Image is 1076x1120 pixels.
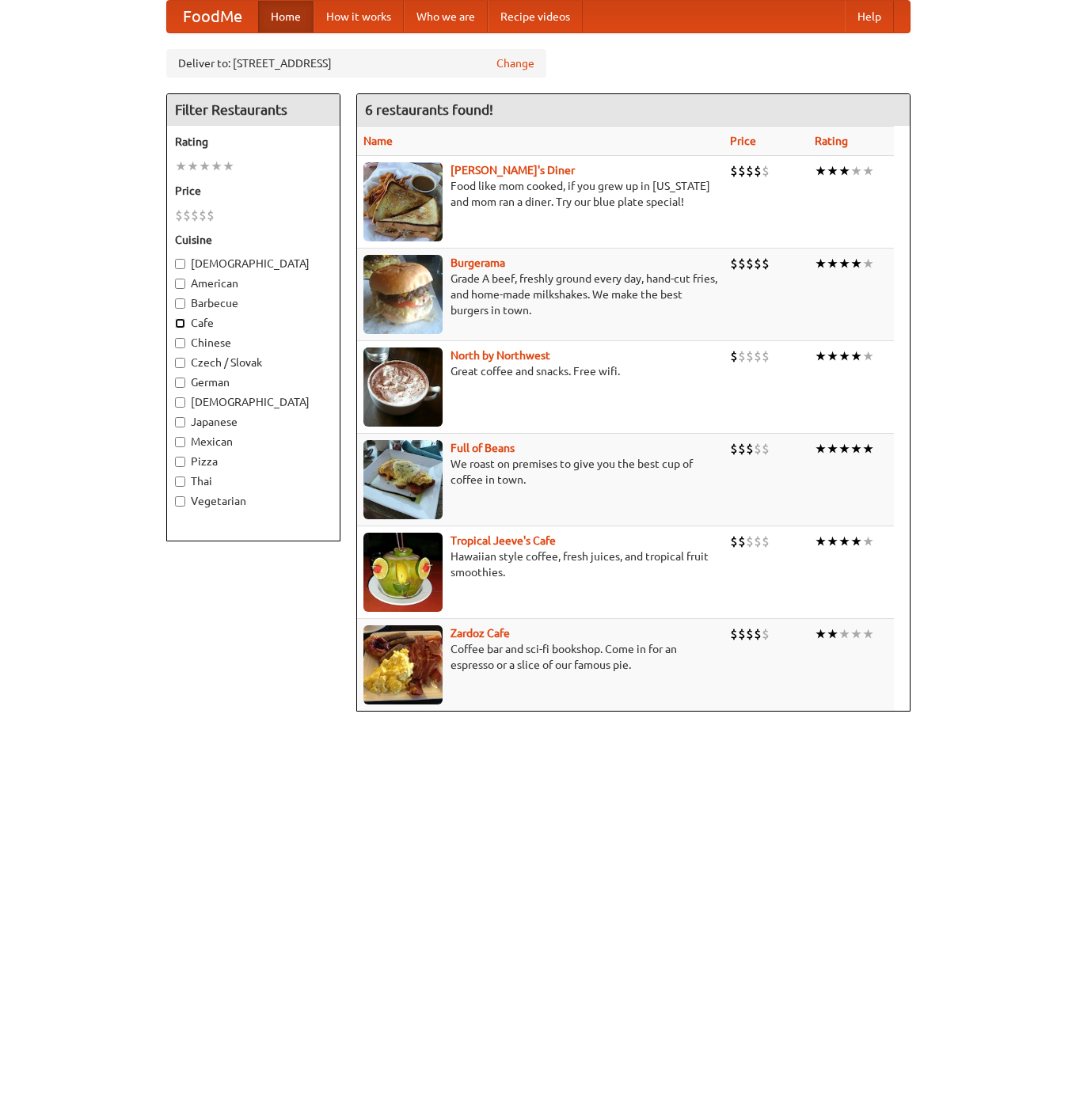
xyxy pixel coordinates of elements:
[404,1,488,32] a: Who we are
[730,135,756,147] a: Price
[451,534,556,547] a: Tropical Jeeve's Cafe
[175,496,185,507] input: Vegetarian
[762,255,770,272] li: $
[175,259,185,269] input: [DEMOGRAPHIC_DATA]
[451,442,515,454] a: Full of Beans
[738,347,746,365] li: $
[754,533,762,550] li: $
[746,533,754,550] li: $
[738,255,746,272] li: $
[175,378,185,388] input: German
[815,135,848,147] a: Rating
[762,162,770,180] li: $
[850,255,862,272] li: ★
[762,440,770,457] li: $
[862,625,874,643] li: ★
[845,1,894,32] a: Help
[175,417,185,427] input: Japanese
[862,347,874,365] li: ★
[815,255,827,272] li: ★
[815,347,827,365] li: ★
[363,456,717,488] p: We roast on premises to give you the best cup of coffee in town.
[175,355,332,370] label: Czech / Slovak
[175,434,332,450] label: Mexican
[175,338,185,348] input: Chinese
[754,625,762,643] li: $
[738,533,746,550] li: $
[175,207,183,224] li: $
[175,298,185,309] input: Barbecue
[815,162,827,180] li: ★
[730,347,738,365] li: $
[451,256,505,269] b: Burgerama
[850,347,862,365] li: ★
[175,158,187,175] li: ★
[187,158,199,175] li: ★
[850,162,862,180] li: ★
[175,437,185,447] input: Mexican
[862,162,874,180] li: ★
[199,158,211,175] li: ★
[175,457,185,467] input: Pizza
[363,178,717,210] p: Food like mom cooked, if you grew up in [US_STATE] and mom ran a diner. Try our blue plate special!
[175,256,332,271] label: [DEMOGRAPHIC_DATA]
[363,549,717,580] p: Hawaiian style coffee, fresh juices, and tropical fruit smoothies.
[762,533,770,550] li: $
[815,625,827,643] li: ★
[827,625,838,643] li: ★
[175,315,332,331] label: Cafe
[746,162,754,180] li: $
[862,255,874,272] li: ★
[167,1,258,32] a: FoodMe
[496,55,534,71] a: Change
[754,162,762,180] li: $
[199,207,207,224] li: $
[754,255,762,272] li: $
[827,347,838,365] li: ★
[754,347,762,365] li: $
[850,533,862,550] li: ★
[451,627,510,640] a: Zardoz Cafe
[175,295,332,311] label: Barbecue
[827,533,838,550] li: ★
[365,102,493,117] ng-pluralize: 6 restaurants found!
[838,533,850,550] li: ★
[211,158,222,175] li: ★
[363,641,717,673] p: Coffee bar and sci-fi bookshop. Come in for an espresso or a slice of our famous pie.
[862,440,874,457] li: ★
[815,440,827,457] li: ★
[827,255,838,272] li: ★
[191,207,199,224] li: $
[827,440,838,457] li: ★
[754,440,762,457] li: $
[850,440,862,457] li: ★
[762,625,770,643] li: $
[451,349,550,362] a: North by Northwest
[738,440,746,457] li: $
[314,1,404,32] a: How it works
[175,493,332,509] label: Vegetarian
[175,374,332,390] label: German
[167,94,340,126] h4: Filter Restaurants
[746,255,754,272] li: $
[862,533,874,550] li: ★
[363,625,443,704] img: zardoz.jpg
[738,625,746,643] li: $
[363,363,717,379] p: Great coffee and snacks. Free wifi.
[363,255,443,334] img: burgerama.jpg
[175,414,332,430] label: Japanese
[838,347,850,365] li: ★
[363,162,443,241] img: sallys.jpg
[730,440,738,457] li: $
[175,275,332,291] label: American
[175,232,332,248] h5: Cuisine
[827,162,838,180] li: ★
[175,394,332,410] label: [DEMOGRAPHIC_DATA]
[730,625,738,643] li: $
[363,533,443,612] img: jeeves.jpg
[175,318,185,328] input: Cafe
[175,473,332,489] label: Thai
